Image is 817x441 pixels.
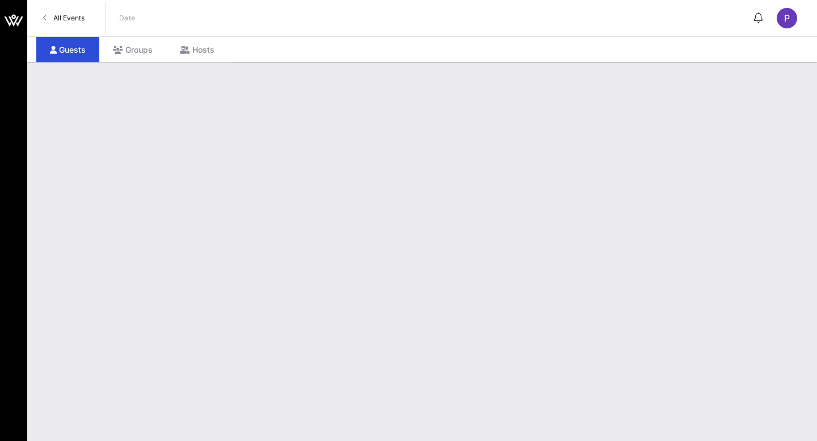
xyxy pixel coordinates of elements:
div: Hosts [166,37,228,62]
p: Date [119,12,136,24]
span: P [784,12,790,24]
div: Groups [99,37,166,62]
div: Guests [36,37,99,62]
a: All Events [36,9,91,27]
span: All Events [53,14,85,22]
div: P [777,8,797,28]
